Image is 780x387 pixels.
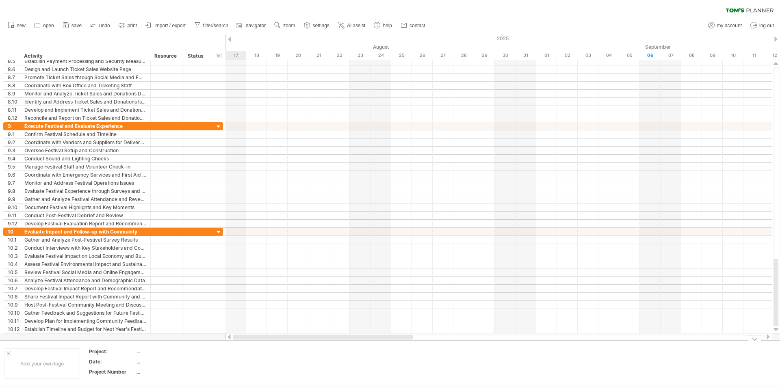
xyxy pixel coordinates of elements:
div: 9.6 [8,171,20,179]
div: 9.12 [8,220,20,227]
div: Tuesday, 19 August 2025 [267,51,288,60]
a: print [117,20,139,31]
span: print [128,23,137,28]
div: hide legend [748,335,761,341]
div: 9.5 [8,163,20,171]
div: 9.8 [8,187,20,195]
span: navigator [246,23,266,28]
div: 8.5 [8,57,20,65]
div: Sunday, 17 August 2025 [225,51,246,60]
div: 8.7 [8,74,20,81]
div: Wednesday, 3 September 2025 [578,51,598,60]
div: Resource [154,52,179,60]
a: my account [706,20,744,31]
div: 8.12 [8,114,20,122]
div: 9.4 [8,155,20,162]
div: Oversee Festival Setup and Construction [24,147,146,154]
div: .... [135,368,204,375]
div: Evaluate Festival Impact on Local Economy and Businesses [24,252,146,260]
span: log out [759,23,774,28]
div: Wednesday, 10 September 2025 [723,51,743,60]
a: save [61,20,84,31]
span: new [17,23,26,28]
div: 9.3 [8,147,20,154]
div: Promote Ticket Sales through Social Media and Email [24,74,146,81]
div: Evaluate Festival Experience through Surveys and Feedback [24,187,146,195]
div: Conduct Interviews with Key Stakeholders and Community Members [24,244,146,252]
a: filter/search [192,20,231,31]
div: .... [135,358,204,365]
span: help [383,23,392,28]
div: Assess Festival Environmental Impact and Sustainability [24,260,146,268]
div: Identify and Address Ticket Sales and Donations Issues [24,98,146,106]
div: Thursday, 11 September 2025 [743,51,764,60]
div: Project: [89,348,134,355]
div: 10.7 [8,285,20,292]
div: Wednesday, 20 August 2025 [288,51,308,60]
div: Develop Festival Evaluation Report and Recommendations [24,220,146,227]
div: 9.7 [8,179,20,187]
div: Host Post-Festival Community Meeting and Discussion [24,301,146,309]
div: 10.5 [8,268,20,276]
div: Tuesday, 9 September 2025 [702,51,723,60]
div: 8.10 [8,98,20,106]
span: filter/search [203,23,228,28]
div: .... [135,348,204,355]
div: 10.3 [8,252,20,260]
a: new [6,20,28,31]
div: Saturday, 23 August 2025 [350,51,370,60]
a: settings [302,20,332,31]
div: Monitor and Address Festival Operations Issues [24,179,146,187]
a: navigator [235,20,268,31]
div: Thursday, 28 August 2025 [453,51,474,60]
a: contact [399,20,428,31]
div: Manage Festival Staff and Volunteer Check-in [24,163,146,171]
div: 9.9 [8,195,20,203]
div: 9.1 [8,130,20,138]
div: Gather and Analyze Festival Attendance and Revenue Data [24,195,146,203]
div: Analyze Festival Attendance and Demographic Data [24,277,146,284]
a: log out [748,20,776,31]
div: 8.9 [8,90,20,97]
div: Coordinate with Emergency Services and First Aid Providers [24,171,146,179]
a: AI assist [336,20,368,31]
a: zoom [272,20,297,31]
div: Gather Feedback and Suggestions for Future Festivals [24,309,146,317]
div: Document Festival Highlights and Key Moments [24,203,146,211]
a: import / export [143,20,188,31]
div: 9.10 [8,203,20,211]
span: my account [717,23,742,28]
div: Establish Payment Processing and Security Measures [24,57,146,65]
div: 8.6 [8,65,20,73]
div: Friday, 22 August 2025 [329,51,350,60]
div: Friday, 5 September 2025 [619,51,640,60]
span: zoom [283,23,295,28]
span: import / export [154,23,186,28]
div: Evaluate Impact and Follow-up with Community [24,228,146,236]
div: Project Number [89,368,134,375]
div: Coordinate with Vendors and Suppliers for Delivery and Setup [24,138,146,146]
div: Friday, 29 August 2025 [474,51,495,60]
div: Saturday, 30 August 2025 [495,51,516,60]
div: Develop Plan for Implementing Community Feedback and Suggestions [24,317,146,325]
div: Conduct Sound and Lighting Checks [24,155,146,162]
div: Gather and Analyze Post-Festival Survey Results [24,236,146,244]
div: 10.9 [8,301,20,309]
div: Establish Timeline and Budget for Next Year's Festival [24,325,146,333]
span: open [43,23,54,28]
div: Wednesday, 27 August 2025 [433,51,453,60]
div: Date: [89,358,134,365]
div: 10.4 [8,260,20,268]
div: 9.11 [8,212,20,219]
div: 10.2 [8,244,20,252]
div: Review Festival Social Media and Online Engagement [24,268,146,276]
div: 10.8 [8,293,20,301]
div: Reconcile and Report on Ticket Sales and Donations Revenue [24,114,146,122]
div: Sunday, 31 August 2025 [516,51,536,60]
div: 10 [8,228,20,236]
div: 9 [8,122,20,130]
div: 8.11 [8,106,20,114]
div: Design and Launch Ticket Sales Website Page [24,65,146,73]
div: 8.8 [8,82,20,89]
span: settings [313,23,329,28]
